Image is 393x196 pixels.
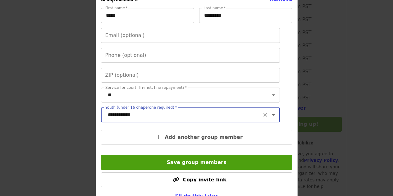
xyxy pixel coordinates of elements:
[167,159,226,165] span: Save group members
[261,111,270,119] button: Clear
[269,91,278,99] button: Open
[101,155,292,170] button: Save group members
[199,8,292,23] input: Last name
[105,106,177,109] label: Youth (under 16 chaperone required)
[101,68,280,83] input: ZIP (optional)
[165,134,243,140] span: Add another group member
[105,6,128,10] label: First name
[101,48,280,63] input: Phone (optional)
[173,177,179,183] i: link icon
[101,28,280,43] input: Email (optional)
[101,8,194,23] input: First name
[203,6,226,10] label: Last name
[105,86,187,89] label: Service for court, Tri-met, fine repayment?
[101,172,292,187] button: Copy invite link
[101,130,292,145] button: Add another group member
[183,177,226,183] span: Copy invite link
[269,111,278,119] button: Open
[157,134,161,140] i: plus icon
